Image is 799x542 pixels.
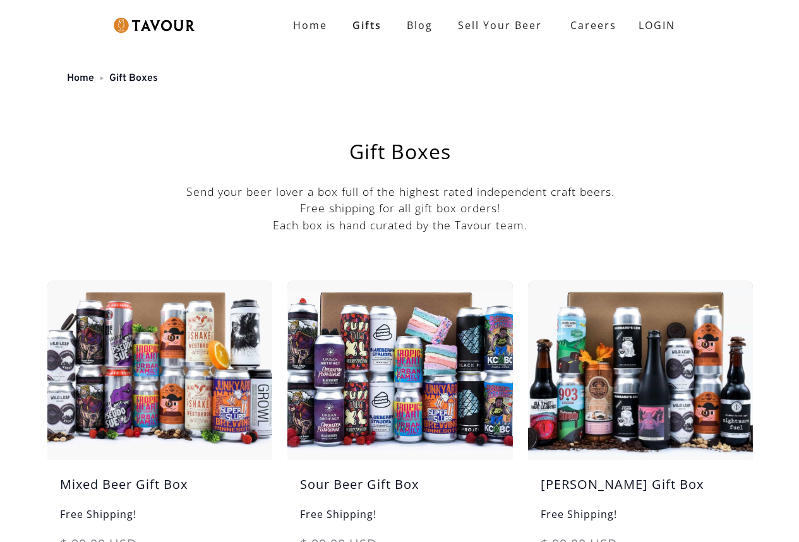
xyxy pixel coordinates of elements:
[67,72,94,85] a: Home
[47,475,272,507] h5: Mixed Beer Gift Box
[528,475,753,507] h5: [PERSON_NAME] Gift Box
[555,8,626,43] a: Careers
[47,507,272,534] h6: Free Shipping!
[626,13,688,38] a: LOGIN
[79,142,721,162] h1: Gift Boxes
[570,13,616,38] strong: Careers
[293,18,327,32] strong: Home
[445,13,555,38] a: Sell Your Beer
[528,507,753,534] h6: Free Shipping!
[287,475,512,507] h5: Sour Beer Gift Box
[340,13,394,38] a: Gifts
[109,72,158,85] a: Gift Boxes
[280,13,340,38] a: Home
[394,13,445,38] a: Blog
[47,183,753,233] p: Send your beer lover a box full of the highest rated independent craft beers. Free shipping for a...
[287,507,512,534] h6: Free Shipping!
